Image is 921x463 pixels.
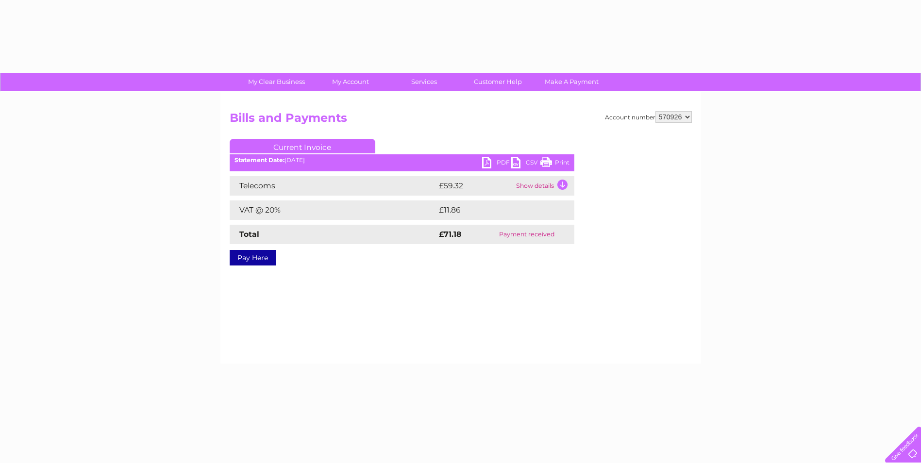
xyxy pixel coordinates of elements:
td: Show details [514,176,574,196]
a: Print [540,157,569,171]
td: £11.86 [436,200,553,220]
a: Current Invoice [230,139,375,153]
strong: £71.18 [439,230,461,239]
a: Customer Help [458,73,538,91]
td: Telecoms [230,176,436,196]
td: £59.32 [436,176,514,196]
div: [DATE] [230,157,574,164]
td: VAT @ 20% [230,200,436,220]
a: My Clear Business [236,73,317,91]
a: Services [384,73,464,91]
a: PDF [482,157,511,171]
a: CSV [511,157,540,171]
td: Payment received [479,225,574,244]
a: Make A Payment [532,73,612,91]
a: My Account [310,73,390,91]
b: Statement Date: [234,156,285,164]
div: Account number [605,111,692,123]
h2: Bills and Payments [230,111,692,130]
a: Pay Here [230,250,276,265]
strong: Total [239,230,259,239]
